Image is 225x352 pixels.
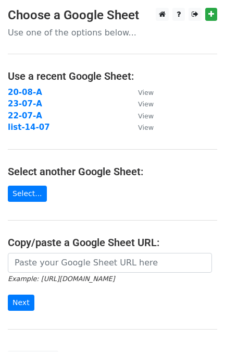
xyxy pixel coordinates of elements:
small: View [138,100,154,108]
small: View [138,124,154,131]
p: Use one of the options below... [8,27,217,38]
a: 22-07-A [8,111,42,120]
h4: Select another Google Sheet: [8,165,217,178]
a: 23-07-A [8,99,42,108]
input: Paste your Google Sheet URL here [8,253,212,273]
a: View [128,123,154,132]
a: View [128,111,154,120]
small: Example: [URL][DOMAIN_NAME] [8,275,115,283]
a: 20-08-A [8,88,42,97]
h4: Copy/paste a Google Sheet URL: [8,236,217,249]
input: Next [8,295,34,311]
h4: Use a recent Google Sheet: [8,70,217,82]
small: View [138,112,154,120]
a: list-14-07 [8,123,50,132]
small: View [138,89,154,96]
a: View [128,88,154,97]
a: View [128,99,154,108]
h3: Choose a Google Sheet [8,8,217,23]
a: Select... [8,186,47,202]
